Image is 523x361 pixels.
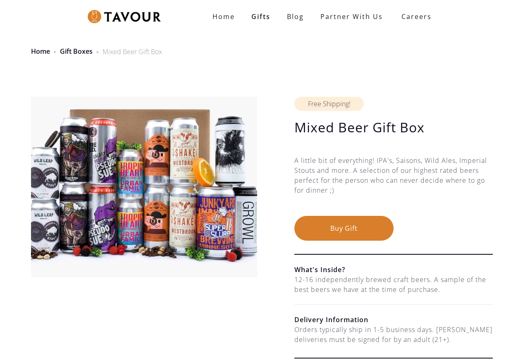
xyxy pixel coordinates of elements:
h6: Delivery Information [294,315,493,325]
div: 12-16 independently brewed craft beers. A sample of the best beers we have at the time of purchase. [294,275,493,294]
div: Free Shipping! [294,97,364,111]
strong: Home [213,12,235,21]
div: A little bit of everything! IPA's, Saisons, Wild Ales, Imperial Stouts and more. A selection of o... [294,155,493,216]
a: Careers [391,5,438,28]
h1: Mixed Beer Gift Box [294,119,493,136]
a: Gifts [243,8,279,25]
h6: What's Inside? [294,265,493,275]
a: Gift Boxes [60,47,93,56]
div: Mixed Beer Gift Box [103,47,162,57]
div: Orders typically ship in 1-5 business days. [PERSON_NAME] deliveries must be signed for by an adu... [294,325,493,344]
a: partner with us [312,8,391,25]
button: Buy Gift [294,216,394,241]
strong: Careers [401,8,432,25]
a: Blog [279,8,312,25]
a: Home [204,8,243,25]
a: Home [31,47,50,56]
